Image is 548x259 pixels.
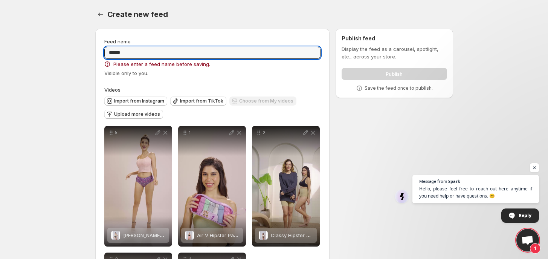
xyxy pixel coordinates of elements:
button: Import from Instagram [104,97,167,106]
span: Classy Hipster Panty Pack [271,232,333,238]
div: Open chat [516,229,539,251]
p: Save the feed once to publish. [365,85,433,91]
p: Display the feed as a carousel, spotlight, etc., across your store. [342,45,447,60]
span: Please enter a feed name before saving. [113,60,210,68]
span: Import from Instagram [114,98,164,104]
span: Message from [419,179,447,183]
span: Import from TikTok [180,98,223,104]
p: 2 [263,130,302,136]
span: Reply [519,209,531,222]
h2: Publish feed [342,35,447,42]
div: 5Andrik Hipster Panty Pack[PERSON_NAME] Panty Pack [104,126,172,247]
span: Upload more videos [114,111,160,117]
div: 2Classy Hipster Panty PackClassy Hipster Panty Pack [252,126,320,247]
span: Create new feed [107,10,168,19]
span: Hello, please feel free to reach out here anytime if you need help or have questions. 😊 [419,185,532,199]
p: 5 [115,130,154,136]
span: 1 [530,243,540,254]
button: Settings [95,9,106,20]
p: 1 [189,130,228,136]
span: Videos [104,87,121,93]
span: Air V Hipster Panty Pack [197,232,254,238]
span: [PERSON_NAME] Panty Pack [123,232,189,238]
span: Visible only to you. [104,70,148,76]
span: Spark [448,179,460,183]
div: 1Air V Hipster Panty PackAir V Hipster Panty Pack [178,126,246,247]
button: Import from TikTok [170,97,226,106]
span: Feed name [104,38,131,44]
button: Upload more videos [104,110,163,119]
